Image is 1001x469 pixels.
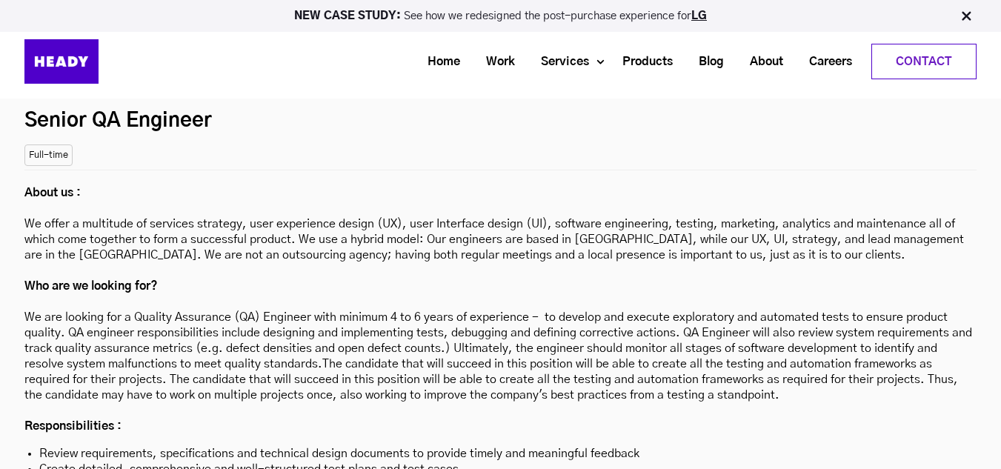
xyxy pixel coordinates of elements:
[7,10,994,21] p: See how we redesigned the post-purchase experience for
[409,48,468,76] a: Home
[24,185,977,434] p: We offer a multitude of services strategy, user experience design (UX), user Interface design (UI...
[959,9,974,24] img: Close Bar
[872,44,976,79] a: Contact
[604,48,680,76] a: Products
[294,10,404,21] strong: NEW CASE STUDY:
[680,48,731,76] a: Blog
[24,187,81,199] strong: About us :
[39,446,962,462] li: Review requirements, specifications and technical design documents to provide timely and meaningf...
[136,44,977,79] div: Navigation Menu
[731,48,791,76] a: About
[24,39,99,84] img: Heady_Logo_Web-01 (1)
[791,48,859,76] a: Careers
[24,144,73,166] small: Full-time
[468,48,522,76] a: Work
[24,104,977,137] h2: Senior QA Engineer
[691,10,707,21] a: LG
[24,280,158,292] strong: Who are we looking for?
[24,420,122,432] strong: Responsibilities :
[522,48,596,76] a: Services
